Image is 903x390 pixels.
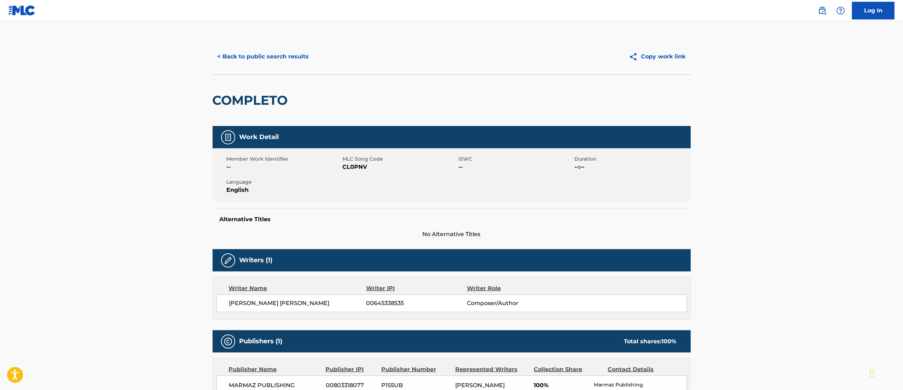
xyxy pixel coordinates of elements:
span: Composer/Author [467,299,558,308]
span: MLC Song Code [343,155,457,163]
div: Publisher Number [381,365,450,374]
button: Copy work link [624,48,691,65]
button: < Back to public search results [213,48,314,65]
div: Collection Share [534,365,602,374]
h5: Publishers (1) [239,337,283,345]
img: Writers [224,256,232,265]
img: Work Detail [224,133,232,142]
p: Marmaz Publishing [594,381,686,389]
img: help [837,6,845,15]
span: P155UB [381,381,450,390]
img: Copy work link [629,52,641,61]
div: Total shares: [624,337,677,346]
span: Language [227,178,341,186]
div: Writer Role [467,284,558,293]
div: Writer IPI [366,284,467,293]
span: CL0PNV [343,163,457,171]
a: Log In [852,2,895,19]
div: Contact Details [608,365,677,374]
span: -- [227,163,341,171]
h5: Work Detail [239,133,279,141]
div: Arrastrar [870,363,874,384]
div: Publisher Name [229,365,320,374]
span: No Alternative Titles [213,230,691,239]
iframe: Chat Widget [868,356,903,390]
img: search [818,6,827,15]
span: [PERSON_NAME] [PERSON_NAME] [229,299,366,308]
div: Writer Name [229,284,366,293]
span: 100% [534,381,589,390]
span: ISWC [459,155,573,163]
span: English [227,186,341,194]
span: 00803318077 [326,381,376,390]
span: Duration [575,155,689,163]
div: Help [834,4,848,18]
span: MARMAZ PUBLISHING [229,381,321,390]
img: Publishers [224,337,232,346]
span: Member Work Identifier [227,155,341,163]
h5: Alternative Titles [220,216,684,223]
div: Publisher IPI [326,365,376,374]
a: Public Search [815,4,829,18]
div: Represented Writers [455,365,528,374]
h2: COMPLETO [213,92,291,108]
span: 100 % [662,338,677,345]
img: MLC Logo [8,5,36,16]
span: -- [459,163,573,171]
span: --:-- [575,163,689,171]
div: Widget de chat [868,356,903,390]
h5: Writers (1) [239,256,273,264]
span: 00645338535 [366,299,467,308]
